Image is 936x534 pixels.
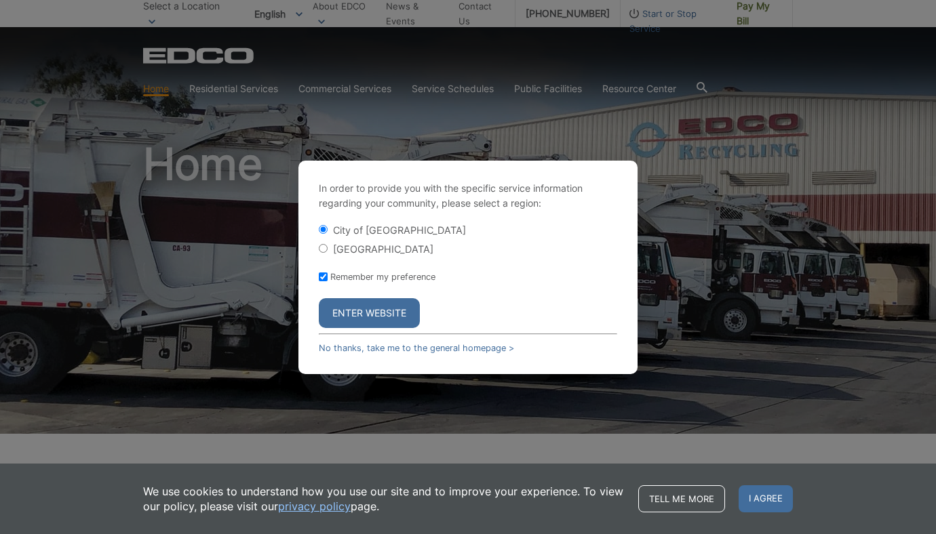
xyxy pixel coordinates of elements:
[319,343,514,353] a: No thanks, take me to the general homepage >
[330,272,435,282] label: Remember my preference
[319,298,420,328] button: Enter Website
[143,484,625,514] p: We use cookies to understand how you use our site and to improve your experience. To view our pol...
[278,499,351,514] a: privacy policy
[333,224,466,236] label: City of [GEOGRAPHIC_DATA]
[739,485,793,512] span: I agree
[638,485,725,512] a: Tell me more
[319,181,617,211] p: In order to provide you with the specific service information regarding your community, please se...
[333,243,433,255] label: [GEOGRAPHIC_DATA]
